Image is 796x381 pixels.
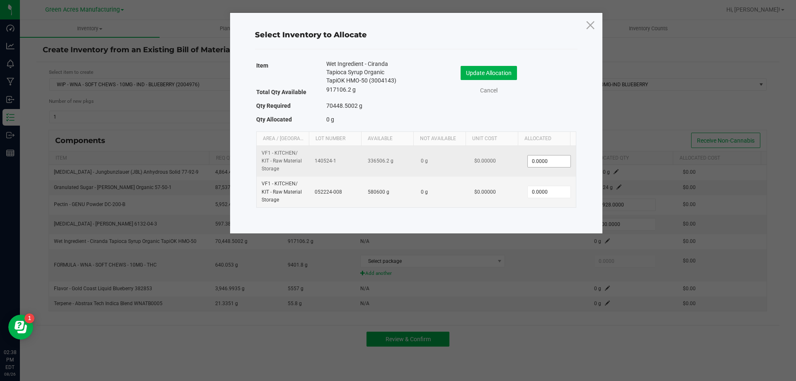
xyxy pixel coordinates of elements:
th: Not Available [413,132,466,146]
td: 140524-1 [310,146,363,177]
span: 0 g [326,116,334,123]
th: Allocated [518,132,570,146]
label: Qty Required [256,100,291,112]
span: 917106.2 g [326,86,356,93]
label: Qty Allocated [256,114,292,125]
iframe: Resource center [8,315,33,340]
th: Area / [GEOGRAPHIC_DATA] [257,132,309,146]
span: 336506.2 g [368,158,393,164]
span: 70448.5002 g [326,102,362,109]
th: Unit Cost [466,132,518,146]
label: Total Qty Available [256,86,306,98]
label: Item [256,60,268,71]
iframe: Resource center unread badge [24,313,34,323]
span: 0 g [421,189,428,195]
th: Available [361,132,413,146]
span: $0.00000 [474,158,496,164]
td: 052224-008 [310,177,363,207]
span: 0 g [421,158,428,164]
span: $0.00000 [474,189,496,195]
a: Cancel [472,86,505,95]
span: Select Inventory to Allocate [255,30,367,39]
span: Wet Ingredient - Ciranda Tapioca Syrup Organic TapiOK HMO-50 (3004143) [326,60,403,85]
button: Update Allocation [461,66,517,80]
th: Lot Number [309,132,361,146]
span: 580600 g [368,189,389,195]
span: VF1 - KITCHEN / KIT - Raw Material Storage [262,150,302,172]
span: VF1 - KITCHEN / KIT - Raw Material Storage [262,181,302,202]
